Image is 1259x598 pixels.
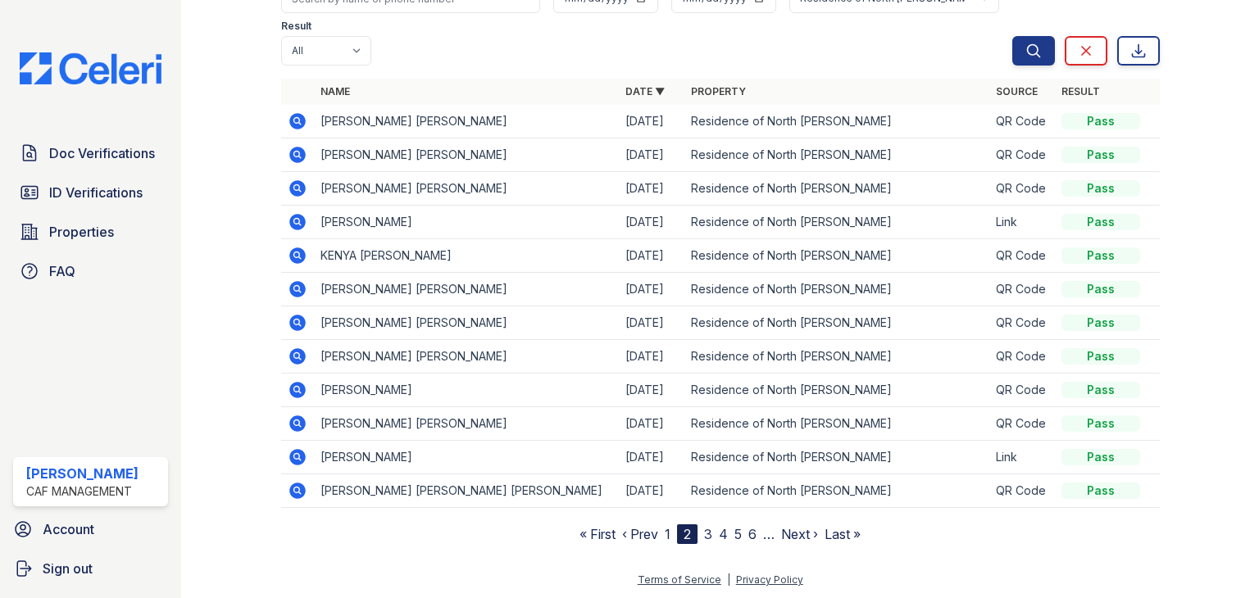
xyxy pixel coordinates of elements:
[727,573,730,586] div: |
[314,239,619,273] td: KENYA [PERSON_NAME]
[1061,247,1140,264] div: Pass
[677,524,698,544] div: 2
[719,526,728,542] a: 4
[619,374,684,407] td: [DATE]
[619,340,684,374] td: [DATE]
[989,441,1055,474] td: Link
[314,374,619,407] td: [PERSON_NAME]
[619,172,684,206] td: [DATE]
[684,105,989,138] td: Residence of North [PERSON_NAME]
[1061,315,1140,331] div: Pass
[989,172,1055,206] td: QR Code
[1061,449,1140,465] div: Pass
[7,552,175,585] a: Sign out
[314,306,619,340] td: [PERSON_NAME] [PERSON_NAME]
[989,407,1055,441] td: QR Code
[314,441,619,474] td: [PERSON_NAME]
[619,138,684,172] td: [DATE]
[691,85,746,97] a: Property
[7,52,175,84] img: CE_Logo_Blue-a8612792a0a2168367f1c8372b55b34899dd931a85d93a1a3d3e32e68fde9ad4.png
[684,474,989,508] td: Residence of North [PERSON_NAME]
[989,306,1055,340] td: QR Code
[1061,281,1140,297] div: Pass
[684,172,989,206] td: Residence of North [PERSON_NAME]
[989,138,1055,172] td: QR Code
[684,441,989,474] td: Residence of North [PERSON_NAME]
[619,441,684,474] td: [DATE]
[13,255,168,288] a: FAQ
[736,573,803,586] a: Privacy Policy
[314,474,619,508] td: [PERSON_NAME] [PERSON_NAME] [PERSON_NAME]
[1061,382,1140,398] div: Pass
[625,85,665,97] a: Date ▼
[684,273,989,306] td: Residence of North [PERSON_NAME]
[734,526,742,542] a: 5
[619,407,684,441] td: [DATE]
[314,172,619,206] td: [PERSON_NAME] [PERSON_NAME]
[781,526,818,542] a: Next ›
[684,138,989,172] td: Residence of North [PERSON_NAME]
[314,407,619,441] td: [PERSON_NAME] [PERSON_NAME]
[684,306,989,340] td: Residence of North [PERSON_NAME]
[684,206,989,239] td: Residence of North [PERSON_NAME]
[825,526,861,542] a: Last »
[49,143,155,163] span: Doc Verifications
[665,526,670,542] a: 1
[989,239,1055,273] td: QR Code
[49,222,114,242] span: Properties
[684,407,989,441] td: Residence of North [PERSON_NAME]
[314,105,619,138] td: [PERSON_NAME] [PERSON_NAME]
[26,464,139,483] div: [PERSON_NAME]
[619,474,684,508] td: [DATE]
[619,239,684,273] td: [DATE]
[619,206,684,239] td: [DATE]
[49,183,143,202] span: ID Verifications
[13,137,168,170] a: Doc Verifications
[989,105,1055,138] td: QR Code
[684,239,989,273] td: Residence of North [PERSON_NAME]
[13,176,168,209] a: ID Verifications
[704,526,712,542] a: 3
[1061,147,1140,163] div: Pass
[619,306,684,340] td: [DATE]
[989,340,1055,374] td: QR Code
[638,573,721,586] a: Terms of Service
[763,524,775,544] span: …
[1061,85,1100,97] a: Result
[1061,482,1140,499] div: Pass
[1061,348,1140,365] div: Pass
[314,138,619,172] td: [PERSON_NAME] [PERSON_NAME]
[49,261,75,281] span: FAQ
[989,374,1055,407] td: QR Code
[684,374,989,407] td: Residence of North [PERSON_NAME]
[580,526,616,542] a: « First
[619,105,684,138] td: [DATE]
[314,340,619,374] td: [PERSON_NAME] [PERSON_NAME]
[320,85,350,97] a: Name
[684,340,989,374] td: Residence of North [PERSON_NAME]
[1061,214,1140,230] div: Pass
[748,526,757,542] a: 6
[281,20,311,33] label: Result
[989,474,1055,508] td: QR Code
[13,215,168,248] a: Properties
[314,273,619,306] td: [PERSON_NAME] [PERSON_NAME]
[314,206,619,239] td: [PERSON_NAME]
[26,483,139,500] div: CAF Management
[989,273,1055,306] td: QR Code
[1061,113,1140,129] div: Pass
[619,273,684,306] td: [DATE]
[622,526,658,542] a: ‹ Prev
[1061,180,1140,197] div: Pass
[43,519,94,539] span: Account
[989,206,1055,239] td: Link
[7,513,175,546] a: Account
[43,559,93,578] span: Sign out
[1061,415,1140,432] div: Pass
[996,85,1038,97] a: Source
